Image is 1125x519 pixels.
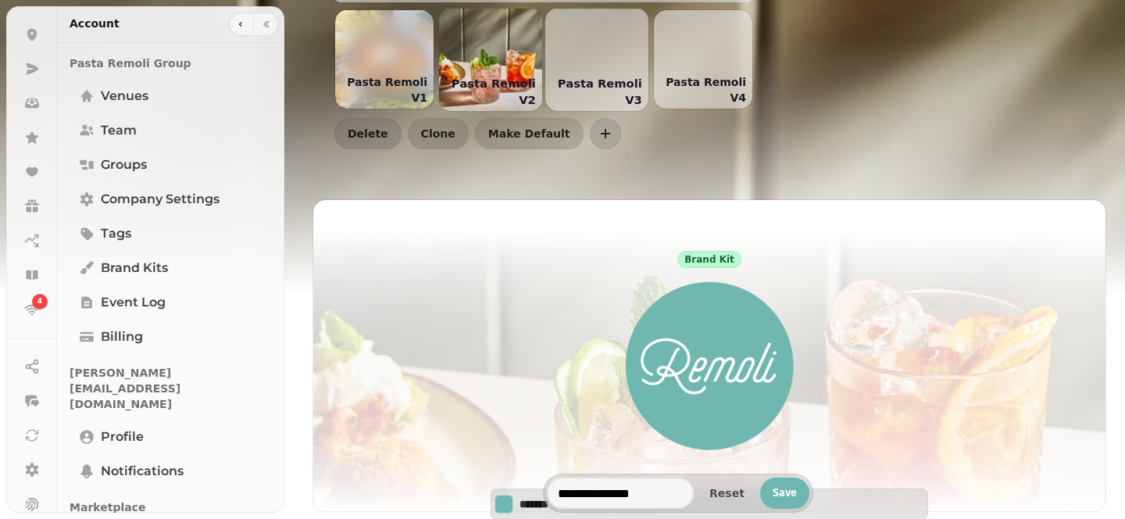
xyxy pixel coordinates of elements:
[408,118,469,149] button: Clone
[70,16,120,31] h2: Account
[334,9,434,109] a: Pasta Remoli V1
[709,488,745,499] span: Reset
[438,7,543,112] a: Pasta Remoli V2
[421,128,455,139] span: Clone
[677,251,741,268] div: Brand kit
[697,483,757,503] button: Reset
[70,359,272,418] p: [PERSON_NAME][EMAIL_ADDRESS][DOMAIN_NAME]
[101,259,168,277] span: Brand Kits
[584,268,834,464] img: aHR0cHM6Ly9maWxlcy5zdGFtcGVkZS5haS9iMDBhOGU2Yi0wM2RkLTQ3OGEtYTkxNC1hYjZhMGYxNGQ5MWYvbWVkaWEvNzA4Y...
[70,149,272,181] a: Groups
[70,456,272,487] a: Notifications
[334,118,402,149] button: Delete
[101,328,143,346] span: Billing
[439,72,542,111] p: Pasta Remoli V2
[101,293,166,312] span: Event log
[70,321,272,353] a: Billing
[70,81,272,112] a: Venues
[773,488,797,499] span: Save
[101,224,131,243] span: Tags
[348,128,388,139] span: Delete
[37,296,42,307] span: 4
[101,156,147,174] span: Groups
[545,7,649,112] a: Pasta Remoli V3
[101,121,137,140] span: Team
[70,218,272,249] a: Tags
[101,190,220,209] span: Company settings
[335,10,434,109] img: aHR0cHM6Ly9maWxlcy5zdGFtcGVkZS5haS9iMDBhOGU2Yi0wM2RkLTQ3OGEtYTkxNC1hYjZhMGYxNGQ5MWYvbWVkaWEvYmM4Z...
[70,49,272,77] p: Pasta Remoli Group
[653,9,753,109] a: Pasta Remoli V4
[70,287,272,318] a: Event log
[475,118,584,149] button: Make Default
[488,128,570,139] span: Make Default
[70,252,272,284] a: Brand Kits
[101,87,148,106] span: Venues
[760,478,809,509] button: Save
[16,294,48,325] a: 4
[70,184,272,215] a: Company settings
[101,428,144,446] span: Profile
[70,115,272,146] a: Team
[335,71,434,109] p: Pasta Remoli V1
[101,462,184,481] span: Notifications
[70,421,272,453] a: Profile
[545,72,648,111] p: Pasta Remoli V3
[654,71,752,109] p: Pasta Remoli V4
